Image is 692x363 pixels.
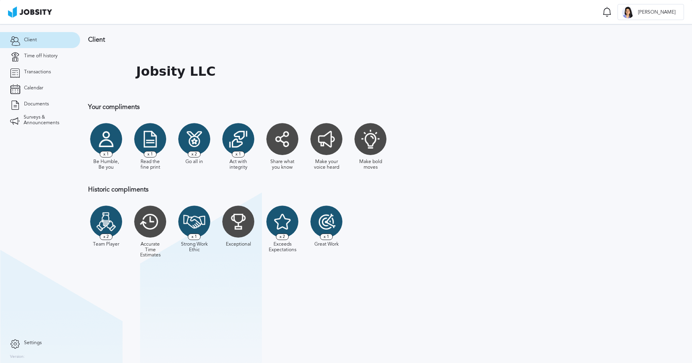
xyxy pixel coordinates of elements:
span: Calendar [24,85,43,91]
span: x 1 [100,151,113,157]
div: Share what you know [268,159,296,170]
div: D [622,6,634,18]
span: Transactions [24,69,51,75]
span: Client [24,37,37,43]
img: ab4bad089aa723f57921c736e9817d99.png [8,6,52,18]
button: D[PERSON_NAME] [618,4,684,20]
span: Time off history [24,53,58,59]
span: [PERSON_NAME] [634,10,680,15]
span: x 2 [100,234,113,240]
span: Settings [24,340,42,346]
div: Read the fine print [136,159,164,170]
label: Version: [10,355,25,359]
span: x 1 [320,234,333,240]
div: Act with integrity [224,159,252,170]
div: Make bold moves [356,159,384,170]
h1: Jobsity LLC [136,64,215,79]
span: Documents [24,101,49,107]
span: x 2 [276,234,289,240]
div: Team Player [93,242,119,247]
div: Great Work [314,242,339,247]
div: Strong Work Ethic [180,242,208,253]
div: Accurate Time Estimates [136,242,164,258]
span: Surveys & Announcements [24,115,70,126]
div: Go all in [185,159,203,165]
div: Be Humble, Be you [92,159,120,170]
div: Make your voice heard [312,159,340,170]
span: x 1 [144,151,157,157]
h3: Your compliments [88,103,523,111]
div: Exceptional [226,242,251,247]
h3: Historic compliments [88,186,523,193]
span: x 2 [188,151,201,157]
span: x 1 [232,151,245,157]
span: x 1 [188,234,201,240]
h3: Client [88,36,523,43]
div: Exceeds Expectations [268,242,296,253]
